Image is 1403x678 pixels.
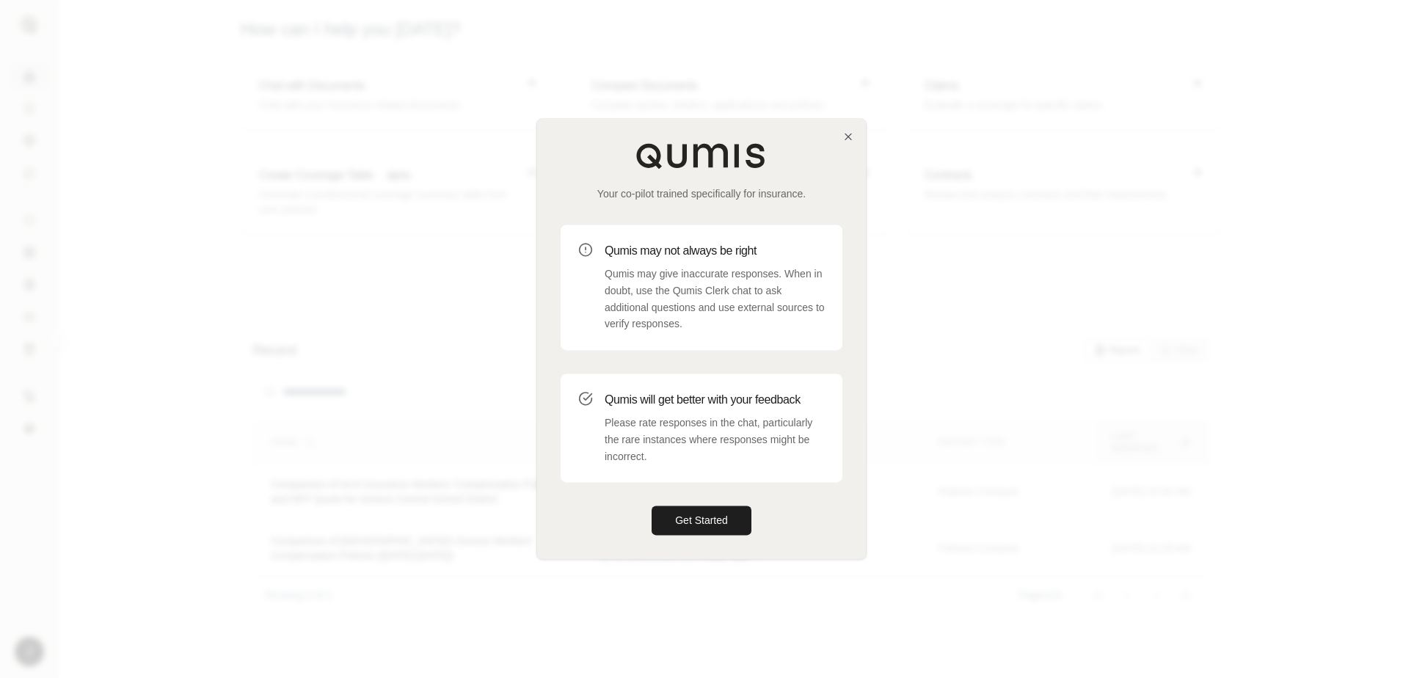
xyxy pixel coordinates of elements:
h3: Qumis may not always be right [605,242,825,260]
button: Get Started [652,506,751,536]
p: Qumis may give inaccurate responses. When in doubt, use the Qumis Clerk chat to ask additional qu... [605,266,825,332]
h3: Qumis will get better with your feedback [605,391,825,409]
img: Qumis Logo [635,142,768,169]
p: Your co-pilot trained specifically for insurance. [561,186,842,201]
p: Please rate responses in the chat, particularly the rare instances where responses might be incor... [605,415,825,464]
